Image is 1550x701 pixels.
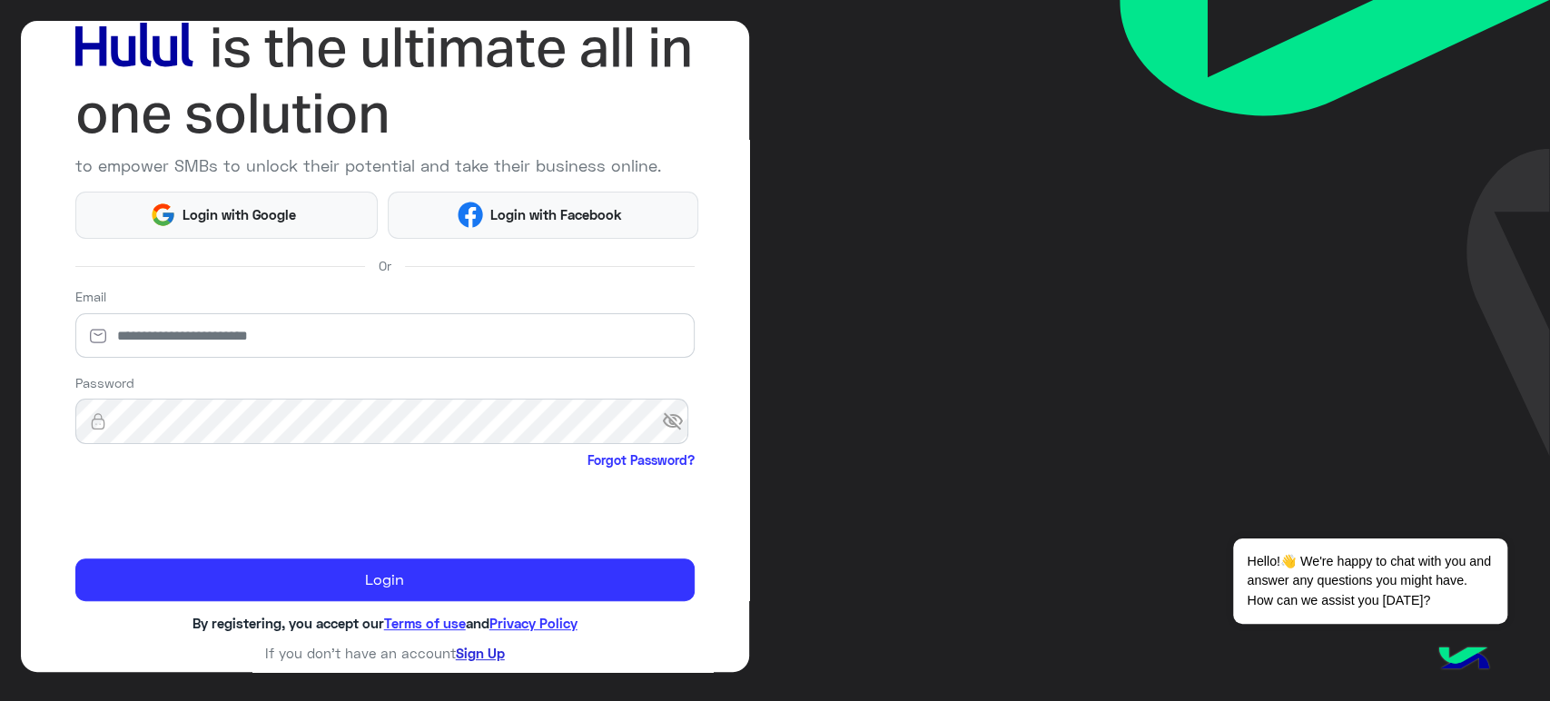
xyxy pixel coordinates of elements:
a: Terms of use [384,615,466,631]
img: Google [150,202,176,228]
label: Email [75,287,106,306]
span: Or [379,256,391,275]
span: By registering, you accept our [193,615,384,631]
span: visibility_off [662,405,695,438]
span: Login with Google [176,204,303,225]
img: email [75,327,121,345]
label: Password [75,373,134,392]
p: to empower SMBs to unlock their potential and take their business online. [75,153,695,178]
a: Sign Up [456,645,505,661]
button: Login with Google [75,192,379,239]
a: Forgot Password? [587,450,695,469]
img: hululLoginTitle_EN.svg [75,15,695,147]
h6: If you don’t have an account [75,645,695,661]
span: and [466,615,489,631]
iframe: reCAPTCHA [75,474,351,545]
img: hulul-logo.png [1432,628,1496,692]
span: Login with Facebook [483,204,628,225]
span: Hello!👋 We're happy to chat with you and answer any questions you might have. How can we assist y... [1233,538,1506,624]
button: Login [75,558,695,602]
button: Login with Facebook [388,192,697,239]
img: Facebook [458,202,484,228]
a: Privacy Policy [489,615,578,631]
img: lock [75,412,121,430]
